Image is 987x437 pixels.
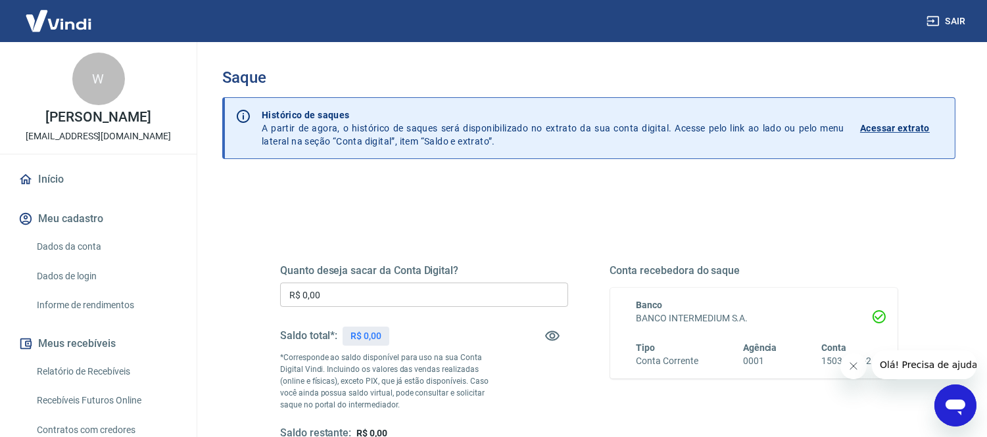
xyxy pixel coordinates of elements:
[743,342,777,353] span: Agência
[821,342,846,353] span: Conta
[16,329,181,358] button: Meus recebíveis
[840,353,867,379] iframe: Fechar mensagem
[32,263,181,290] a: Dados de login
[637,342,656,353] span: Tipo
[637,354,698,368] h6: Conta Corrente
[934,384,976,426] iframe: Botão para abrir a janela de mensagens
[350,329,381,343] p: R$ 0,00
[26,129,171,143] p: [EMAIL_ADDRESS][DOMAIN_NAME]
[637,300,663,310] span: Banco
[32,233,181,260] a: Dados da conta
[32,292,181,319] a: Informe de rendimentos
[743,354,777,368] h6: 0001
[924,9,971,34] button: Sair
[32,358,181,385] a: Relatório de Recebíveis
[860,122,930,135] p: Acessar extrato
[16,204,181,233] button: Meu cadastro
[45,110,151,124] p: [PERSON_NAME]
[872,350,976,379] iframe: Mensagem da empresa
[821,354,871,368] h6: 15038023-2
[16,165,181,194] a: Início
[610,264,898,277] h5: Conta recebedora do saque
[280,264,568,277] h5: Quanto deseja sacar da Conta Digital?
[280,352,496,411] p: *Corresponde ao saldo disponível para uso na sua Conta Digital Vindi. Incluindo os valores das ve...
[8,9,110,20] span: Olá! Precisa de ajuda?
[262,108,844,148] p: A partir de agora, o histórico de saques será disponibilizado no extrato da sua conta digital. Ac...
[32,387,181,414] a: Recebíveis Futuros Online
[72,53,125,105] div: W
[16,1,101,41] img: Vindi
[860,108,944,148] a: Acessar extrato
[222,68,955,87] h3: Saque
[280,329,337,342] h5: Saldo total*:
[637,311,872,325] h6: BANCO INTERMEDIUM S.A.
[262,108,844,122] p: Histórico de saques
